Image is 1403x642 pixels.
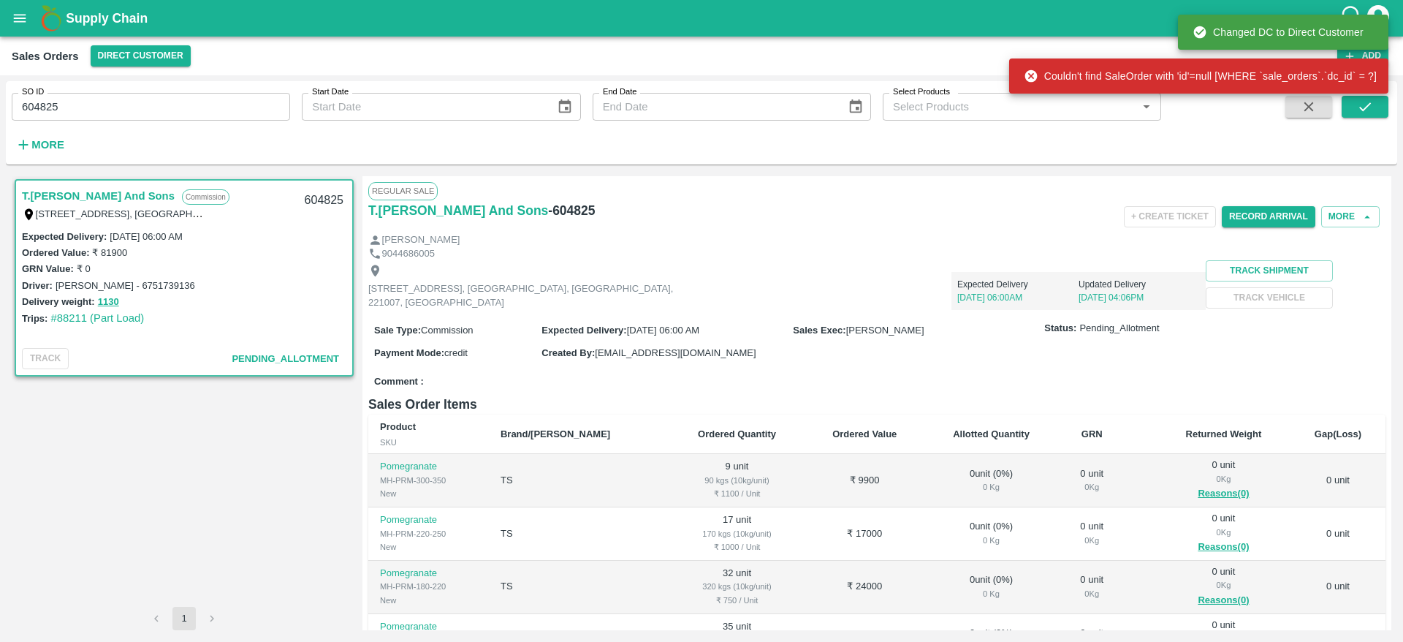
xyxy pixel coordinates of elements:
[421,325,474,336] span: Commission
[1024,63,1377,89] div: Couldn't find SaleOrder with 'id'=null [WHERE `sale_orders`.`dc_id` = ?]
[382,233,460,247] p: [PERSON_NAME]
[489,454,669,507] td: TS
[1044,322,1076,336] label: Status:
[50,312,144,324] a: #88211 (Part Load)
[1081,428,1103,439] b: GRN
[3,1,37,35] button: open drawer
[22,247,89,258] label: Ordered Value:
[380,540,477,554] div: New
[1071,480,1114,494] div: 0 Kg
[1222,206,1315,227] button: Record Arrival
[805,454,924,507] td: ₹ 9900
[142,607,226,630] nav: pagination navigation
[374,347,444,358] label: Payment Mode :
[593,93,836,121] input: End Date
[957,291,1079,304] p: [DATE] 06:00AM
[182,189,229,205] p: Commission
[12,93,290,121] input: Enter SO ID
[110,231,182,242] label: [DATE] 06:00 AM
[380,567,477,581] p: Pomegranate
[832,428,897,439] b: Ordered Value
[66,8,1339,29] a: Supply Chain
[296,184,352,218] div: 604825
[698,428,776,439] b: Ordered Quantity
[1168,539,1279,556] button: Reasons(0)
[489,561,669,614] td: TS
[1071,467,1114,494] div: 0 unit
[935,587,1046,600] div: 0 Kg
[1079,291,1200,304] p: [DATE] 04:06PM
[368,182,438,200] span: Regular Sale
[382,247,435,261] p: 9044686005
[22,280,53,291] label: Driver:
[312,86,349,98] label: Start Date
[603,86,636,98] label: End Date
[501,428,610,439] b: Brand/[PERSON_NAME]
[548,200,595,221] h6: - 604825
[1071,534,1114,547] div: 0 Kg
[380,436,477,449] div: SKU
[935,480,1046,494] div: 0 Kg
[1206,260,1333,282] button: Track Shipment
[1071,587,1114,600] div: 0 Kg
[368,200,548,221] a: T.[PERSON_NAME] And Sons
[380,580,477,593] div: MH-PRM-180-220
[380,620,477,634] p: Pomegranate
[1168,592,1279,609] button: Reasons(0)
[22,86,44,98] label: SO ID
[368,282,697,309] p: [STREET_ADDRESS], [GEOGRAPHIC_DATA], [GEOGRAPHIC_DATA], 221007, [GEOGRAPHIC_DATA]
[842,93,870,121] button: Choose date
[1168,458,1279,502] div: 0 unit
[893,86,950,98] label: Select Products
[12,132,68,157] button: More
[22,296,95,307] label: Delivery weight:
[91,45,191,67] button: Select DC
[541,325,626,336] label: Expected Delivery :
[953,428,1030,439] b: Allotted Quantity
[77,263,91,274] label: ₹ 0
[1071,573,1114,600] div: 0 unit
[66,11,148,26] b: Supply Chain
[669,454,805,507] td: 9 unit
[374,325,421,336] label: Sale Type :
[98,294,119,311] button: 1130
[669,561,805,614] td: 32 unit
[957,278,1079,291] p: Expected Delivery
[680,487,794,500] div: ₹ 1100 / Unit
[380,474,477,487] div: MH-PRM-300-350
[1290,454,1385,507] td: 0 unit
[380,527,477,540] div: MH-PRM-220-250
[232,353,339,364] span: Pending_Allotment
[368,394,1385,415] h6: Sales Order Items
[887,97,1133,116] input: Select Products
[380,594,477,607] div: New
[1186,428,1262,439] b: Returned Weight
[374,375,424,389] label: Comment :
[846,325,924,336] span: [PERSON_NAME]
[680,474,794,487] div: 90 kgs (10kg/unit)
[1168,486,1279,502] button: Reasons(0)
[551,93,579,121] button: Choose date
[793,325,845,336] label: Sales Exec :
[595,347,756,358] span: [EMAIL_ADDRESS][DOMAIN_NAME]
[22,231,107,242] label: Expected Delivery :
[1290,507,1385,561] td: 0 unit
[22,263,74,274] label: GRN Value:
[22,186,175,205] a: T.[PERSON_NAME] And Sons
[805,507,924,561] td: ₹ 17000
[1339,5,1365,31] div: customer-support
[680,580,794,593] div: 320 kgs (10kg/unit)
[172,607,196,630] button: page 1
[1168,512,1279,556] div: 0 unit
[541,347,595,358] label: Created By :
[380,460,477,474] p: Pomegranate
[805,561,924,614] td: ₹ 24000
[1137,97,1156,116] button: Open
[669,507,805,561] td: 17 unit
[1168,526,1279,539] div: 0 Kg
[12,47,79,66] div: Sales Orders
[1168,472,1279,486] div: 0 Kg
[1290,561,1385,614] td: 0 unit
[1071,520,1114,547] div: 0 unit
[380,487,477,500] div: New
